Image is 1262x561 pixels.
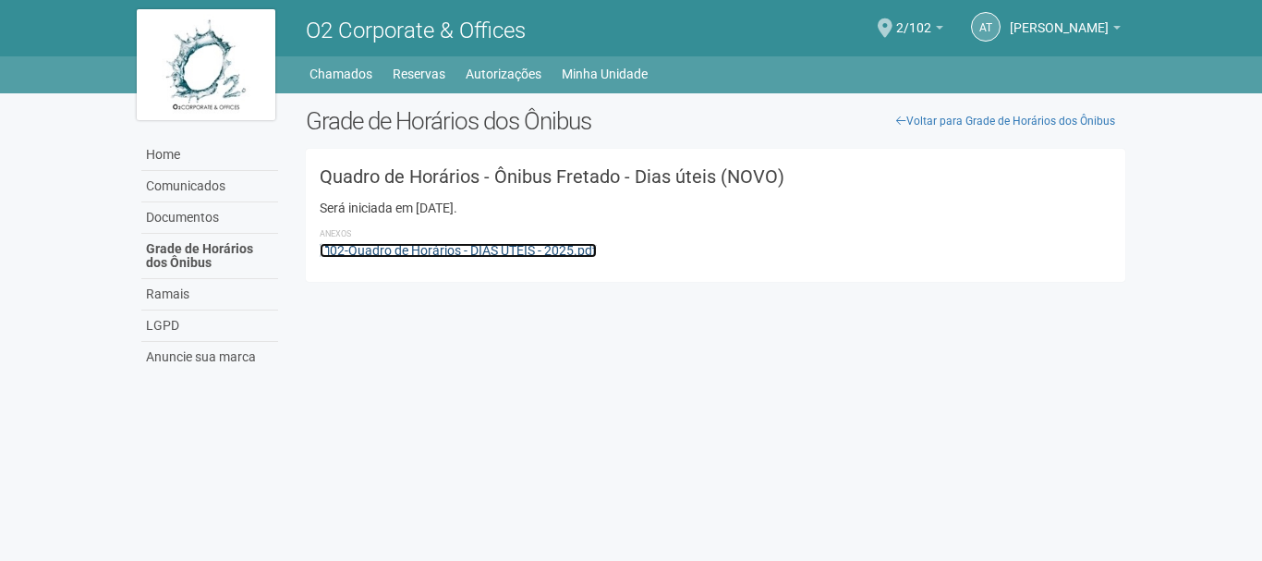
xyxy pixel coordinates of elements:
[466,61,541,87] a: Autorizações
[141,171,278,202] a: Comunicados
[141,311,278,342] a: LGPD
[1010,23,1121,38] a: [PERSON_NAME]
[320,167,1111,186] h3: Quadro de Horários - Ônibus Fretado - Dias úteis (NOVO)
[137,9,275,120] img: logo.jpg
[886,107,1125,135] a: Voltar para Grade de Horários dos Ônibus
[320,226,1111,242] li: Anexos
[562,61,648,87] a: Minha Unidade
[1010,3,1109,35] span: Alessandra Teixeira
[306,18,526,43] span: O2 Corporate & Offices
[320,243,597,258] a: 02-Quadro de Horários - DIAS ÚTEIS - 2025.pdf
[393,61,445,87] a: Reservas
[309,61,372,87] a: Chamados
[141,202,278,234] a: Documentos
[896,23,943,38] a: 2/102
[141,140,278,171] a: Home
[141,279,278,311] a: Ramais
[141,234,278,279] a: Grade de Horários dos Ônibus
[971,12,1001,42] a: AT
[141,342,278,372] a: Anuncie sua marca
[320,200,1111,216] div: Será iniciada em [DATE].
[306,107,1125,135] h2: Grade de Horários dos Ônibus
[896,3,931,35] span: 2/102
